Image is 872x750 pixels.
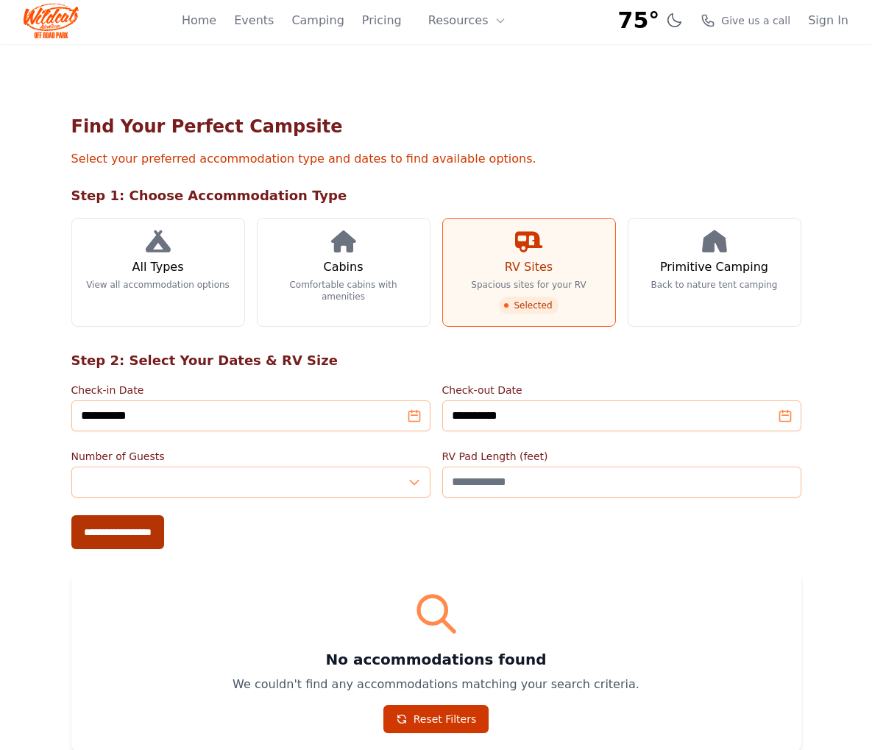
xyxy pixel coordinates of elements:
a: Pricing [362,12,402,29]
h3: No accommodations found [89,649,784,670]
span: Selected [499,297,558,314]
h3: RV Sites [505,258,553,276]
label: Number of Guests [71,449,430,464]
a: Home [182,12,216,29]
a: RV Sites Spacious sites for your RV Selected [442,218,616,327]
span: 75° [618,7,660,34]
p: Back to nature tent camping [651,279,778,291]
a: Events [234,12,274,29]
a: All Types View all accommodation options [71,218,245,327]
p: We couldn't find any accommodations matching your search criteria. [89,676,784,693]
span: Give us a call [721,13,790,28]
h3: All Types [132,258,183,276]
p: Comfortable cabins with amenities [269,279,418,303]
a: Reset Filters [383,705,489,733]
label: Check-out Date [442,383,801,397]
img: Wildcat Logo [24,3,79,38]
p: Spacious sites for your RV [471,279,586,291]
label: Check-in Date [71,383,430,397]
label: RV Pad Length (feet) [442,449,801,464]
a: Sign In [808,12,848,29]
h3: Primitive Camping [660,258,768,276]
h3: Cabins [323,258,363,276]
h2: Step 1: Choose Accommodation Type [71,185,801,206]
a: Cabins Comfortable cabins with amenities [257,218,430,327]
h1: Find Your Perfect Campsite [71,115,801,138]
h2: Step 2: Select Your Dates & RV Size [71,350,801,371]
p: View all accommodation options [86,279,230,291]
a: Primitive Camping Back to nature tent camping [628,218,801,327]
a: Give us a call [701,13,790,28]
p: Select your preferred accommodation type and dates to find available options. [71,150,801,168]
a: Camping [291,12,344,29]
button: Resources [419,6,515,35]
